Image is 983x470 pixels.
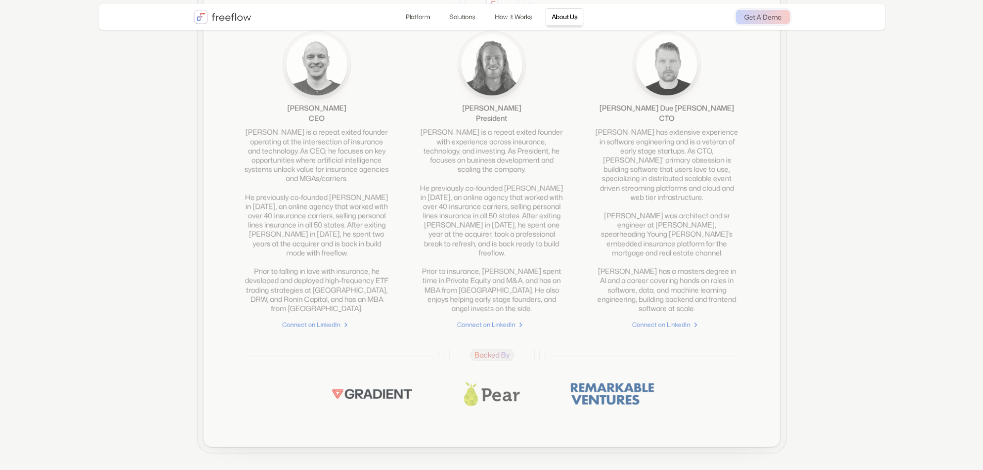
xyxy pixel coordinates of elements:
[443,8,482,26] a: Solutions
[282,320,340,330] div: Connect on LinkedIn
[599,103,734,114] div: [PERSON_NAME] Due [PERSON_NAME]
[736,10,790,24] a: Get A Demo
[545,8,584,26] a: About Us
[309,114,325,124] div: CEO
[419,319,563,331] a: Connect on LinkedIn
[462,103,521,114] div: [PERSON_NAME]
[488,8,539,26] a: How It Works
[399,8,437,26] a: Platform
[244,319,389,331] a: Connect on LinkedIn
[594,319,739,331] a: Connect on LinkedIn
[419,128,563,314] div: [PERSON_NAME] is a repeat exited founder with experience across insurance, technology, and invest...
[244,128,389,314] div: [PERSON_NAME] is a repeat exited founder operating at the intersection of insurance and technolog...
[659,114,674,124] div: CTO
[194,10,251,24] a: home
[594,128,739,314] div: [PERSON_NAME] has extensive experience in software engineering and is a veteran of early stage st...
[470,349,513,362] span: Backed By
[632,320,690,330] div: Connect on LinkedIn
[287,103,346,114] div: [PERSON_NAME]
[476,114,507,124] div: President
[457,320,515,330] div: Connect on LinkedIn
